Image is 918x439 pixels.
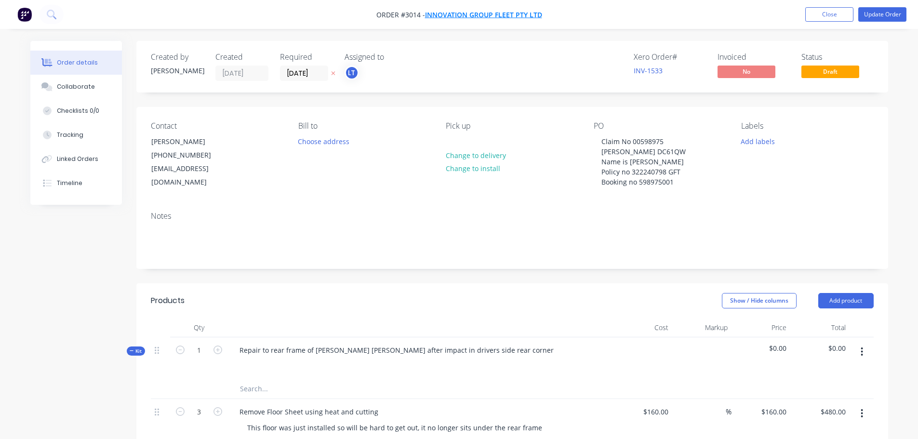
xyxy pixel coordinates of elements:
[634,53,706,62] div: Xero Order #
[151,212,874,221] div: Notes
[801,53,874,62] div: Status
[151,162,231,189] div: [EMAIL_ADDRESS][DOMAIN_NAME]
[280,53,333,62] div: Required
[594,134,693,189] div: Claim No 00598975 [PERSON_NAME] DC61QW Name is [PERSON_NAME] Policy no 322240798 GFT Booking no 5...
[151,66,204,76] div: [PERSON_NAME]
[858,7,906,22] button: Update Order
[30,171,122,195] button: Timeline
[732,318,791,337] div: Price
[345,66,359,80] button: LT
[722,293,797,308] button: Show / Hide columns
[718,53,790,62] div: Invoiced
[794,343,846,353] span: $0.00
[151,53,204,62] div: Created by
[298,121,430,131] div: Bill to
[151,135,231,148] div: [PERSON_NAME]
[801,66,859,78] span: Draft
[151,148,231,162] div: [PHONE_NUMBER]
[376,10,425,19] span: Order #3014 -
[151,121,283,131] div: Contact
[170,318,228,337] div: Qty
[30,75,122,99] button: Collaborate
[805,7,853,22] button: Close
[672,318,732,337] div: Markup
[130,347,142,355] span: Kit
[613,318,673,337] div: Cost
[232,405,386,419] div: Remove Floor Sheet using heat and cutting
[232,343,561,357] div: Repair to rear frame of [PERSON_NAME] [PERSON_NAME] after impact in drivers side rear corner
[30,123,122,147] button: Tracking
[790,318,850,337] div: Total
[30,51,122,75] button: Order details
[57,155,98,163] div: Linked Orders
[293,134,355,147] button: Choose address
[446,121,578,131] div: Pick up
[440,148,511,161] button: Change to delivery
[345,53,441,62] div: Assigned to
[741,121,873,131] div: Labels
[736,134,780,147] button: Add labels
[239,421,550,435] div: This floor was just installed so will be hard to get out, it no longer sits under the rear frame
[151,295,185,306] div: Products
[143,134,239,189] div: [PERSON_NAME][PHONE_NUMBER][EMAIL_ADDRESS][DOMAIN_NAME]
[634,66,663,75] a: INV-1533
[17,7,32,22] img: Factory
[440,162,505,175] button: Change to install
[735,343,787,353] span: $0.00
[30,147,122,171] button: Linked Orders
[127,346,145,356] div: Kit
[718,66,775,78] span: No
[594,121,726,131] div: PO
[57,82,95,91] div: Collaborate
[239,379,432,399] input: Search...
[818,293,874,308] button: Add product
[726,406,732,417] span: %
[425,10,542,19] a: Innovation Group Fleet Pty Ltd
[57,131,83,139] div: Tracking
[57,179,82,187] div: Timeline
[215,53,268,62] div: Created
[57,58,98,67] div: Order details
[30,99,122,123] button: Checklists 0/0
[57,106,99,115] div: Checklists 0/0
